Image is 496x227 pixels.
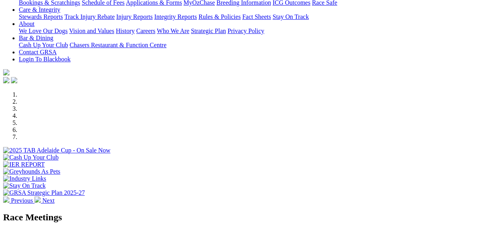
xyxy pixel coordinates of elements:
a: Privacy Policy [227,27,264,34]
a: Fact Sheets [242,13,271,20]
img: IER REPORT [3,161,45,168]
a: Care & Integrity [19,6,60,13]
div: Care & Integrity [19,13,493,20]
span: Next [42,197,55,204]
a: Integrity Reports [154,13,197,20]
a: Injury Reports [116,13,153,20]
img: 2025 TAB Adelaide Cup - On Sale Now [3,147,111,154]
img: logo-grsa-white.png [3,69,9,75]
a: Track Injury Rebate [64,13,114,20]
a: Strategic Plan [191,27,226,34]
img: twitter.svg [11,77,17,83]
a: Cash Up Your Club [19,42,68,48]
img: chevron-left-pager-white.svg [3,196,9,203]
div: About [19,27,493,35]
div: Bar & Dining [19,42,493,49]
a: Previous [3,197,35,204]
img: chevron-right-pager-white.svg [35,196,41,203]
h2: Race Meetings [3,212,493,223]
a: Contact GRSA [19,49,56,55]
a: Rules & Policies [198,13,241,20]
a: Stewards Reports [19,13,63,20]
img: Greyhounds As Pets [3,168,60,175]
img: facebook.svg [3,77,9,83]
img: Cash Up Your Club [3,154,58,161]
a: Who We Are [157,27,189,34]
a: We Love Our Dogs [19,27,67,34]
span: Previous [11,197,33,204]
img: GRSA Strategic Plan 2025-27 [3,189,85,196]
a: About [19,20,35,27]
img: Industry Links [3,175,46,182]
a: History [116,27,134,34]
a: Login To Blackbook [19,56,71,62]
a: Careers [136,27,155,34]
a: Vision and Values [69,27,114,34]
a: Chasers Restaurant & Function Centre [69,42,166,48]
a: Next [35,197,55,204]
img: Stay On Track [3,182,45,189]
a: Stay On Track [273,13,309,20]
a: Bar & Dining [19,35,53,41]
